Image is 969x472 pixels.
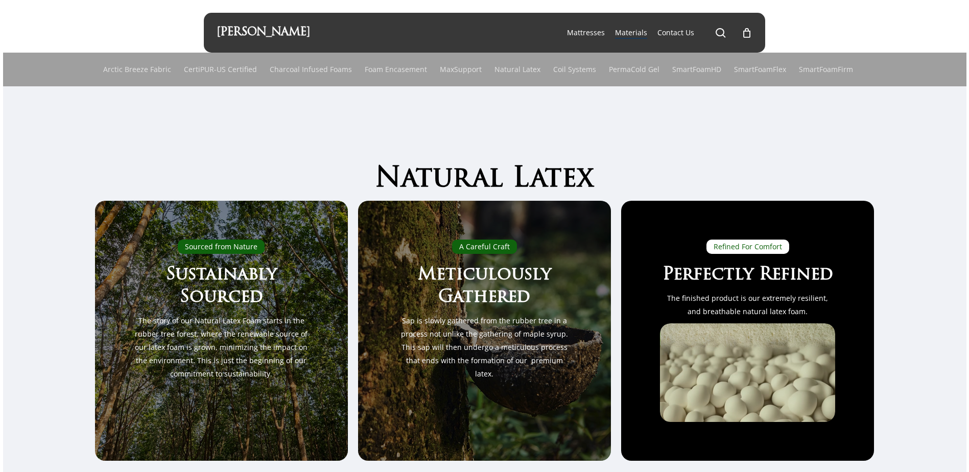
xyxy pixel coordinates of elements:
h3: Perfectly Refined [660,264,835,287]
div: Sourced from Nature [178,240,265,254]
h3: Meticulously Gathered [397,264,572,310]
a: Contact Us [657,28,694,38]
span: Contact Us [657,28,694,37]
a: SmartFoamFlex [734,53,786,86]
a: Coil Systems [553,53,596,86]
a: Charcoal Infused Foams [270,53,352,86]
span: Materials [615,28,647,37]
a: [PERSON_NAME] [217,27,310,38]
a: Mattresses [567,28,605,38]
div: Refined For Comfort [706,240,789,254]
a: Cart [741,27,752,38]
a: Materials [615,28,647,38]
p: Sap is slowly gathered from the rubber tree in a process not unlike the gathering of maple syrup.... [397,314,572,381]
a: Natural Latex [494,53,540,86]
p: The finished product is our extremely resilient, and breathable natural latex foam. [660,292,835,318]
span: Mattresses [567,28,605,37]
span: Natural Latex [375,166,594,194]
a: Arctic Breeze Fabric [103,53,171,86]
nav: Main Menu [562,13,752,53]
a: SmartFoamHD [672,53,721,86]
div: A Careful Craft [452,240,517,254]
a: Foam Encasement [365,53,427,86]
a: CertiPUR-US Certified [184,53,257,86]
a: SmartFoamFirm [799,53,853,86]
a: MaxSupport [440,53,482,86]
a: PermaCold Gel [609,53,659,86]
h3: Sustainably Sourced [134,264,309,310]
p: The story of our Natural Latex Foam starts in the rubber tree forest, where the renewable source ... [134,314,309,381]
